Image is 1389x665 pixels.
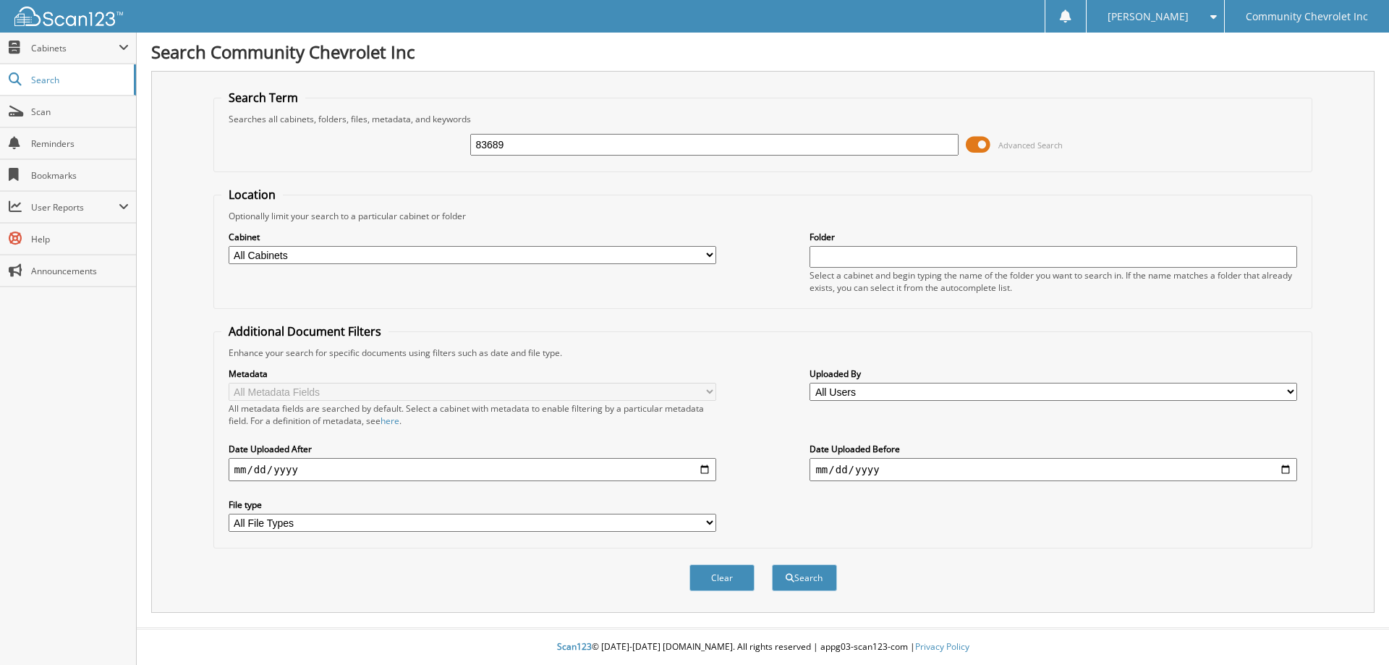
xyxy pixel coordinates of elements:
span: Bookmarks [31,169,129,182]
input: end [810,458,1297,481]
label: Date Uploaded Before [810,443,1297,455]
span: Scan123 [557,640,592,653]
span: Advanced Search [998,140,1063,151]
span: Announcements [31,265,129,277]
label: Uploaded By [810,368,1297,380]
a: Privacy Policy [915,640,969,653]
label: File type [229,499,716,511]
span: Reminders [31,137,129,150]
iframe: Chat Widget [1317,596,1389,665]
label: Cabinet [229,231,716,243]
div: All metadata fields are searched by default. Select a cabinet with metadata to enable filtering b... [229,402,716,427]
div: Select a cabinet and begin typing the name of the folder you want to search in. If the name match... [810,269,1297,294]
input: start [229,458,716,481]
span: Community Chevrolet Inc [1246,12,1368,21]
h1: Search Community Chevrolet Inc [151,40,1375,64]
span: User Reports [31,201,119,213]
div: Enhance your search for specific documents using filters such as date and file type. [221,347,1305,359]
div: Optionally limit your search to a particular cabinet or folder [221,210,1305,222]
span: Scan [31,106,129,118]
label: Date Uploaded After [229,443,716,455]
a: here [381,415,399,427]
span: Help [31,233,129,245]
span: Search [31,74,127,86]
button: Clear [689,564,755,591]
div: Searches all cabinets, folders, files, metadata, and keywords [221,113,1305,125]
span: [PERSON_NAME] [1108,12,1189,21]
img: scan123-logo-white.svg [14,7,123,26]
label: Folder [810,231,1297,243]
label: Metadata [229,368,716,380]
legend: Additional Document Filters [221,323,388,339]
legend: Location [221,187,283,203]
div: © [DATE]-[DATE] [DOMAIN_NAME]. All rights reserved | appg03-scan123-com | [137,630,1389,665]
button: Search [772,564,837,591]
span: Cabinets [31,42,119,54]
legend: Search Term [221,90,305,106]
